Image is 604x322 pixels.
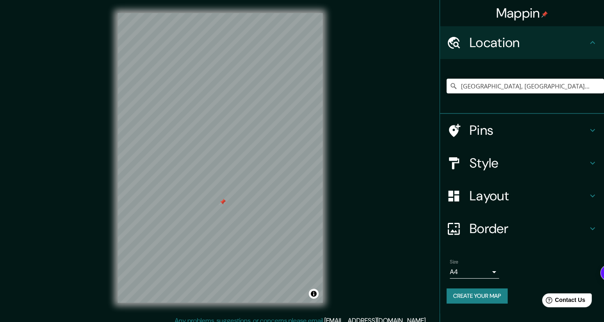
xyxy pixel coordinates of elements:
button: Toggle attribution [309,289,319,299]
input: Pick your city or area [447,79,604,93]
h4: Border [470,220,588,237]
label: Size [450,259,458,265]
div: Location [440,26,604,59]
div: Border [440,212,604,245]
div: A4 [450,265,499,279]
div: Layout [440,179,604,212]
img: pin-icon.png [541,11,548,18]
h4: Layout [470,188,588,204]
div: Style [440,147,604,179]
div: Pins [440,114,604,147]
h4: Mappin [496,5,548,21]
button: Create your map [447,288,508,304]
h4: Style [470,155,588,171]
h4: Pins [470,122,588,138]
iframe: Help widget launcher [531,290,595,313]
h4: Location [470,34,588,51]
canvas: Map [118,13,323,303]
